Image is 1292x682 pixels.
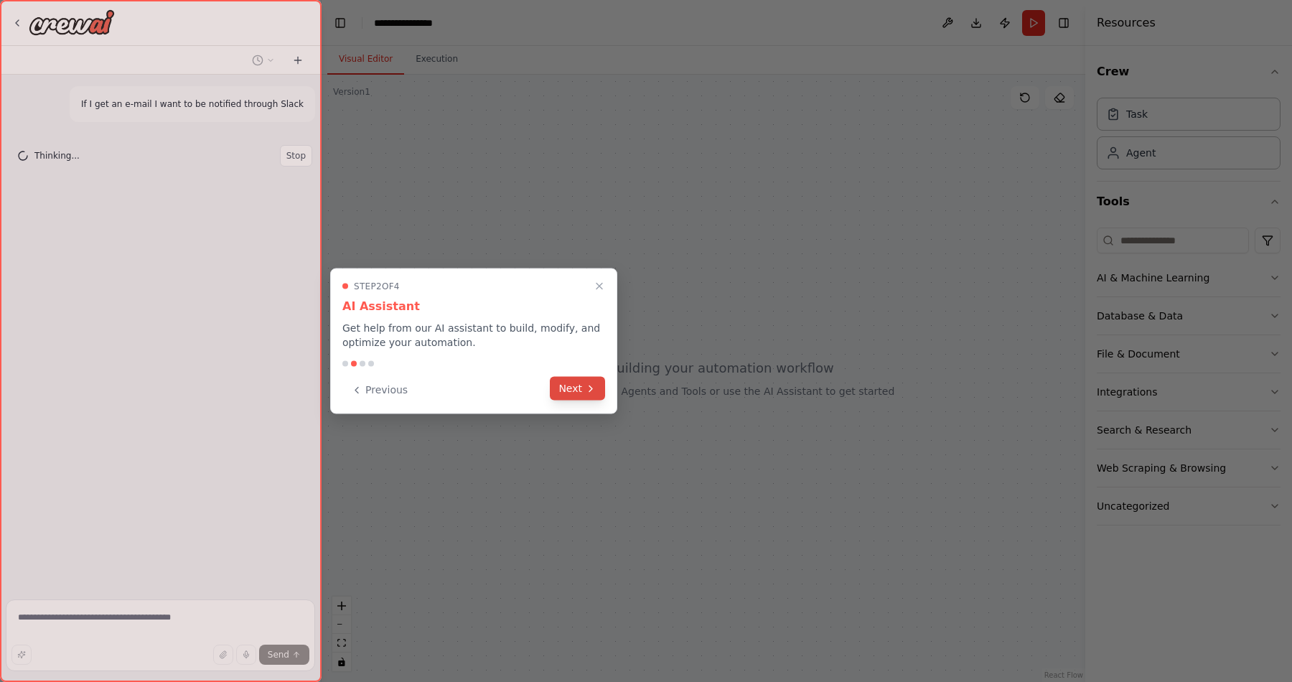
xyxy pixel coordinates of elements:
button: Next [550,377,605,401]
button: Hide left sidebar [330,13,350,33]
span: Step 2 of 4 [354,281,400,292]
button: Close walkthrough [591,278,608,295]
button: Open VU Education Lab Assistant [14,357,29,371]
p: Get help from our AI assistant to build, modify, and optimize your automation. [342,321,605,350]
button: Previous [342,378,416,402]
h3: AI Assistant [342,298,605,315]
